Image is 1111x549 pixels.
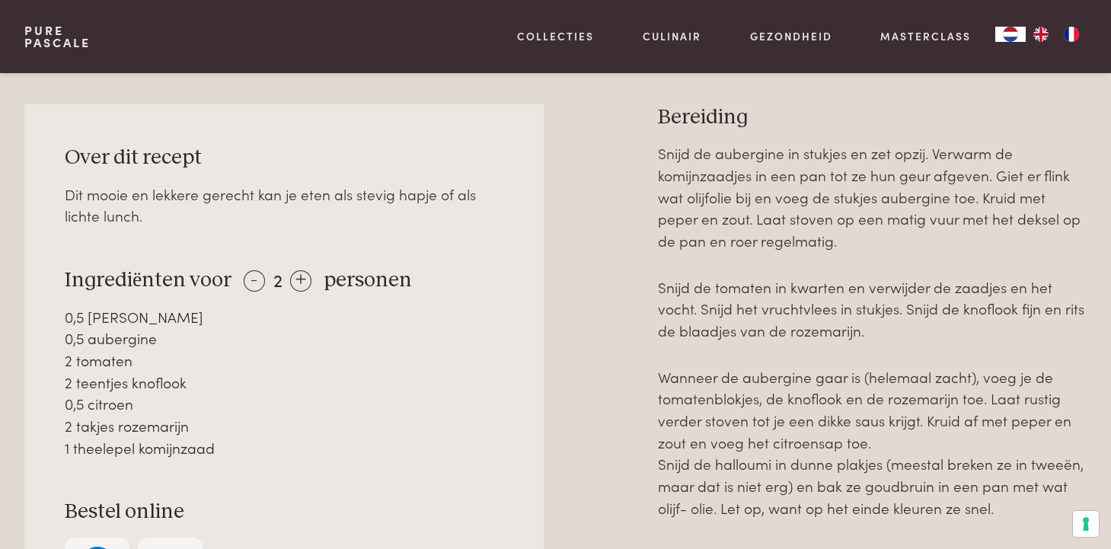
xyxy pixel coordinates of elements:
div: 0,5 citroen [65,393,503,415]
a: FR [1056,27,1087,42]
div: 2 teentjes knoflook [65,372,503,394]
p: Snijd de halloumi in dunne plakjes (meestal breken ze in tweeën, maar dat is niet erg) en bak ze... [658,453,1087,519]
p: Snijd de tomaten in kwarten en verwijder de zaadjes en het vocht. Snijd het vruchtvlees in stukje... [658,276,1087,342]
h3: Bestel online [65,499,503,525]
div: 2 tomaten [65,350,503,372]
h3: Over dit recept [65,145,503,171]
div: 1 theelepel komijnzaad [65,437,503,459]
aside: Language selected: Nederlands [995,27,1087,42]
a: Culinair [643,28,701,44]
span: personen [324,270,412,291]
a: EN [1026,27,1056,42]
div: - [244,270,265,292]
div: 0,5 [PERSON_NAME] [65,306,503,328]
a: Masterclass [880,28,971,44]
span: Ingrediënten voor [65,270,231,291]
p: Wanneer de aubergine gaar is (helemaal zacht), voeg je de tomatenblokjes, de knoflook en de rozem... [658,366,1087,454]
span: 2 [273,267,283,292]
a: NL [995,27,1026,42]
h3: Bereiding [658,104,1087,131]
a: Collecties [517,28,594,44]
button: Uw voorkeuren voor toestemming voor trackingtechnologieën [1073,511,1099,537]
div: 0,5 aubergine [65,327,503,350]
div: + [290,270,311,292]
ul: Language list [1026,27,1087,42]
div: Dit mooie en lekkere gerecht kan je eten als stevig hapje of als lichte lunch. [65,184,503,227]
a: Gezondheid [750,28,832,44]
div: 2 takjes rozemarijn [65,415,503,437]
p: Snijd de aubergine in stukjes en zet opzij. Verwarm de komijnzaadjes in een pan tot ze hun geur a... [658,142,1087,251]
div: Language [995,27,1026,42]
a: PurePascale [24,24,91,49]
